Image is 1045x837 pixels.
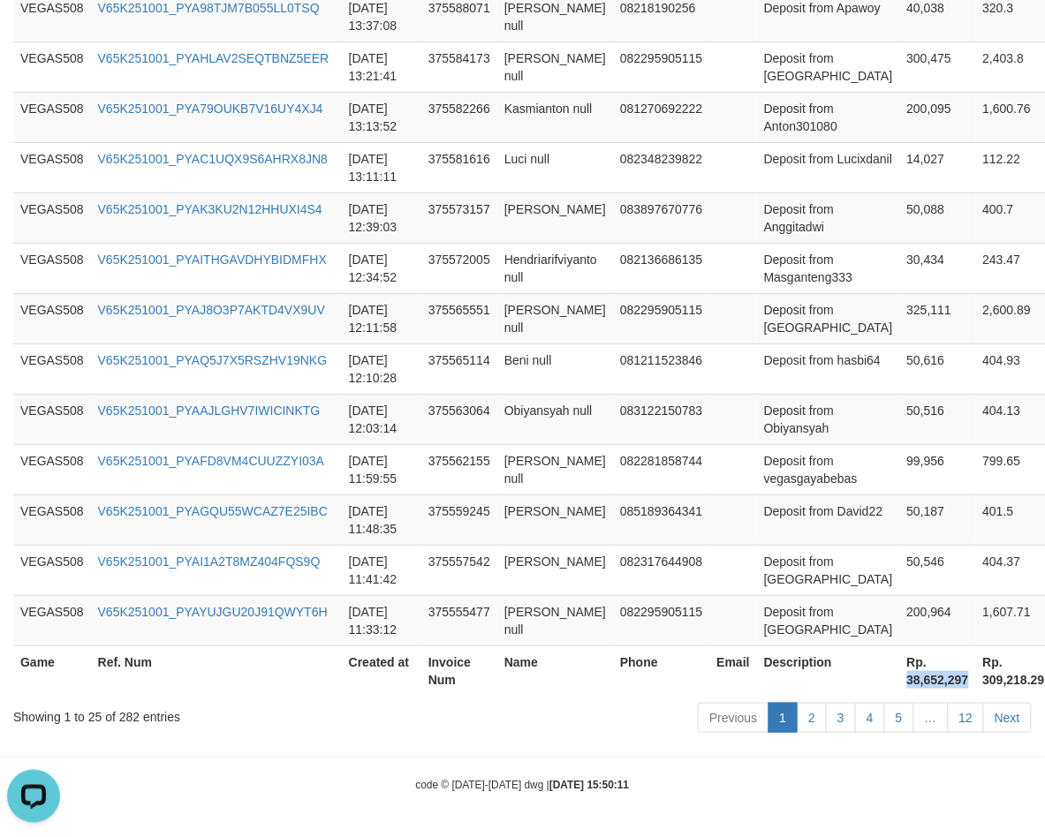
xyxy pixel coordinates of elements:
td: [PERSON_NAME] [497,494,613,545]
td: 375555477 [421,595,497,645]
td: [DATE] 11:33:12 [342,595,421,645]
th: Invoice Num [421,645,497,696]
td: 200,964 [900,595,976,645]
td: [DATE] 11:41:42 [342,545,421,595]
td: Hendriarifviyanto null [497,243,613,293]
td: [PERSON_NAME] null [497,595,613,645]
td: 375573157 [421,192,497,243]
th: Email [710,645,757,696]
td: VEGAS508 [13,595,91,645]
td: Deposit from Lucixdanil [757,142,900,192]
td: 082136686135 [613,243,709,293]
td: [PERSON_NAME] null [497,293,613,343]
td: 375581616 [421,142,497,192]
td: Deposit from Anggitadwi [757,192,900,243]
td: VEGAS508 [13,92,91,142]
th: Game [13,645,91,696]
td: Deposit from Anton301080 [757,92,900,142]
td: 99,956 [900,444,976,494]
td: 50,546 [900,545,976,595]
td: 082295905115 [613,595,709,645]
td: [DATE] 12:11:58 [342,293,421,343]
td: Deposit from [GEOGRAPHIC_DATA] [757,545,900,595]
td: [PERSON_NAME] [497,192,613,243]
td: [DATE] 12:10:28 [342,343,421,394]
td: Deposit from [GEOGRAPHIC_DATA] [757,41,900,92]
td: 375565114 [421,343,497,394]
a: V65K251001_PYA79OUKB7V16UY4XJ4 [98,102,323,116]
th: Description [757,645,900,696]
td: [PERSON_NAME] [497,545,613,595]
td: [DATE] 13:13:52 [342,92,421,142]
a: V65K251001_PYAITHGAVDHYBIDMFHX [98,253,327,267]
td: 200,095 [900,92,976,142]
td: 50,516 [900,394,976,444]
td: Deposit from David22 [757,494,900,545]
a: V65K251001_PYAI1A2T8MZ404FQS9Q [98,554,321,569]
th: Created at [342,645,421,696]
td: Kasmianton null [497,92,613,142]
td: 50,187 [900,494,976,545]
td: 083897670776 [613,192,709,243]
a: V65K251001_PYAK3KU2N12HHUXI4S4 [98,202,322,216]
td: 375562155 [421,444,497,494]
td: Beni null [497,343,613,394]
td: 375557542 [421,545,497,595]
td: 085189364341 [613,494,709,545]
a: V65K251001_PYAAJLGHV7IWICINKTG [98,403,321,418]
td: 081270692222 [613,92,709,142]
a: 5 [884,703,914,733]
a: 2 [797,703,827,733]
td: [DATE] 13:11:11 [342,142,421,192]
a: V65K251001_PYAYUJGU20J91QWYT6H [98,605,328,619]
td: 375559245 [421,494,497,545]
td: 082295905115 [613,41,709,92]
td: 082348239822 [613,142,709,192]
td: 082281858744 [613,444,709,494]
td: 375582266 [421,92,497,142]
button: Open LiveChat chat widget [7,7,60,60]
td: Deposit from hasbi64 [757,343,900,394]
td: 14,027 [900,142,976,192]
td: 375565551 [421,293,497,343]
td: Obiyansyah null [497,394,613,444]
td: 082295905115 [613,293,709,343]
a: Previous [698,703,769,733]
td: 30,434 [900,243,976,293]
div: Showing 1 to 25 of 282 entries [13,701,422,726]
small: code © [DATE]-[DATE] dwg | [416,779,630,791]
td: Luci null [497,142,613,192]
td: 300,475 [900,41,976,92]
td: 50,616 [900,343,976,394]
td: [DATE] 11:59:55 [342,444,421,494]
td: VEGAS508 [13,394,91,444]
th: Rp. 38,652,297 [900,645,976,696]
td: Deposit from [GEOGRAPHIC_DATA] [757,293,900,343]
td: VEGAS508 [13,545,91,595]
td: [DATE] 12:03:14 [342,394,421,444]
a: 3 [826,703,856,733]
td: Deposit from Obiyansyah [757,394,900,444]
a: V65K251001_PYAFD8VM4CUUZZYI03A [98,454,325,468]
td: [DATE] 11:48:35 [342,494,421,545]
td: VEGAS508 [13,494,91,545]
a: V65K251001_PYAGQU55WCAZ7E25IBC [98,504,328,518]
td: 082317644908 [613,545,709,595]
a: V65K251001_PYA98TJM7B055LL0TSQ [98,1,320,15]
td: Deposit from [GEOGRAPHIC_DATA] [757,595,900,645]
strong: [DATE] 15:50:11 [549,779,629,791]
a: V65K251001_PYAJ8O3P7AKTD4VX9UV [98,303,325,317]
td: VEGAS508 [13,444,91,494]
td: VEGAS508 [13,293,91,343]
th: Ref. Num [91,645,342,696]
th: Name [497,645,613,696]
td: VEGAS508 [13,41,91,92]
th: Phone [613,645,709,696]
a: Next [983,703,1032,733]
td: VEGAS508 [13,142,91,192]
td: 375572005 [421,243,497,293]
td: Deposit from Masganteng333 [757,243,900,293]
a: V65K251001_PYAC1UQX9S6AHRX8JN8 [98,152,328,166]
td: 50,088 [900,192,976,243]
td: VEGAS508 [13,192,91,243]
